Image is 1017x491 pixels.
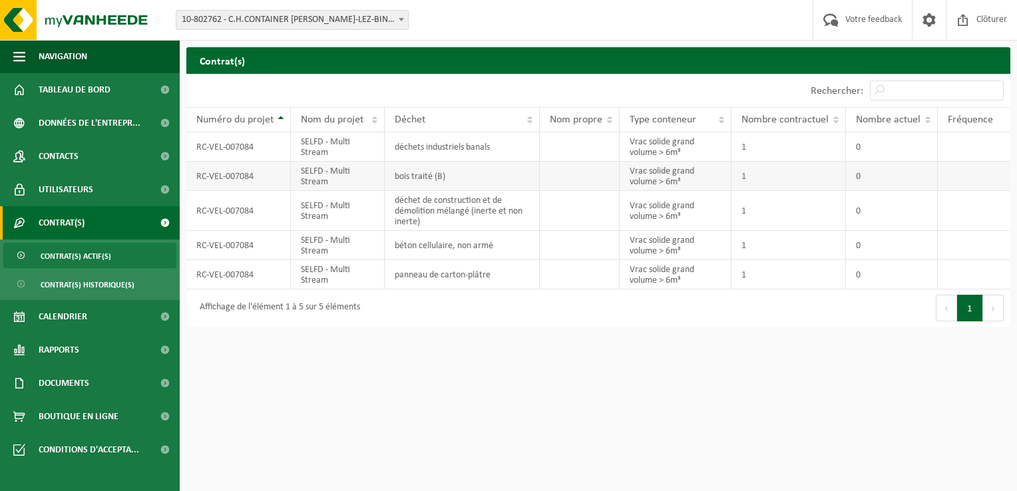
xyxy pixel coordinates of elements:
span: Numéro du projet [196,114,274,125]
button: 1 [957,295,983,321]
td: déchet de construction et de démolition mélangé (inerte et non inerte) [385,191,539,231]
td: RC-VEL-007084 [186,191,291,231]
td: 1 [731,132,846,162]
td: 0 [846,231,938,260]
td: 1 [731,162,846,191]
td: RC-VEL-007084 [186,132,291,162]
span: Type conteneur [630,114,696,125]
span: Contrat(s) [39,206,85,240]
td: Vrac solide grand volume > 6m³ [620,191,732,231]
span: Nombre contractuel [741,114,829,125]
td: SELFD - Multi Stream [291,191,385,231]
td: SELFD - Multi Stream [291,162,385,191]
a: Contrat(s) actif(s) [3,243,176,268]
span: Contacts [39,140,79,173]
td: panneau de carton-plâtre [385,260,539,289]
span: Utilisateurs [39,173,93,206]
td: SELFD - Multi Stream [291,260,385,289]
td: 0 [846,191,938,231]
span: Conditions d'accepta... [39,433,139,466]
td: bois traité (B) [385,162,539,191]
button: Previous [936,295,957,321]
td: 0 [846,260,938,289]
td: 1 [731,231,846,260]
a: Contrat(s) historique(s) [3,271,176,297]
td: Vrac solide grand volume > 6m³ [620,162,732,191]
td: 0 [846,132,938,162]
label: Rechercher: [811,86,863,96]
span: Navigation [39,40,87,73]
span: Fréquence [948,114,993,125]
span: Nom du projet [301,114,363,125]
h2: Contrat(s) [186,47,1010,73]
span: Nom propre [550,114,602,125]
td: 1 [731,260,846,289]
td: Vrac solide grand volume > 6m³ [620,260,732,289]
span: Rapports [39,333,79,367]
td: 1 [731,191,846,231]
span: Calendrier [39,300,87,333]
td: Vrac solide grand volume > 6m³ [620,132,732,162]
span: Tableau de bord [39,73,110,106]
span: Données de l'entrepr... [39,106,140,140]
td: 0 [846,162,938,191]
span: 10-802762 - C.H.CONTAINER SERGIO - PÉRONNES-LEZ-BINCHE [176,10,409,30]
td: SELFD - Multi Stream [291,231,385,260]
button: Next [983,295,1004,321]
td: RC-VEL-007084 [186,260,291,289]
td: Vrac solide grand volume > 6m³ [620,231,732,260]
div: Affichage de l'élément 1 à 5 sur 5 éléments [193,296,360,320]
span: 10-802762 - C.H.CONTAINER SERGIO - PÉRONNES-LEZ-BINCHE [176,11,408,29]
span: Déchet [395,114,425,125]
span: Documents [39,367,89,400]
span: Contrat(s) historique(s) [41,272,134,297]
td: béton cellulaire, non armé [385,231,539,260]
td: RC-VEL-007084 [186,162,291,191]
td: RC-VEL-007084 [186,231,291,260]
span: Boutique en ligne [39,400,118,433]
td: déchets industriels banals [385,132,539,162]
span: Nombre actuel [856,114,920,125]
span: Contrat(s) actif(s) [41,244,111,269]
td: SELFD - Multi Stream [291,132,385,162]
